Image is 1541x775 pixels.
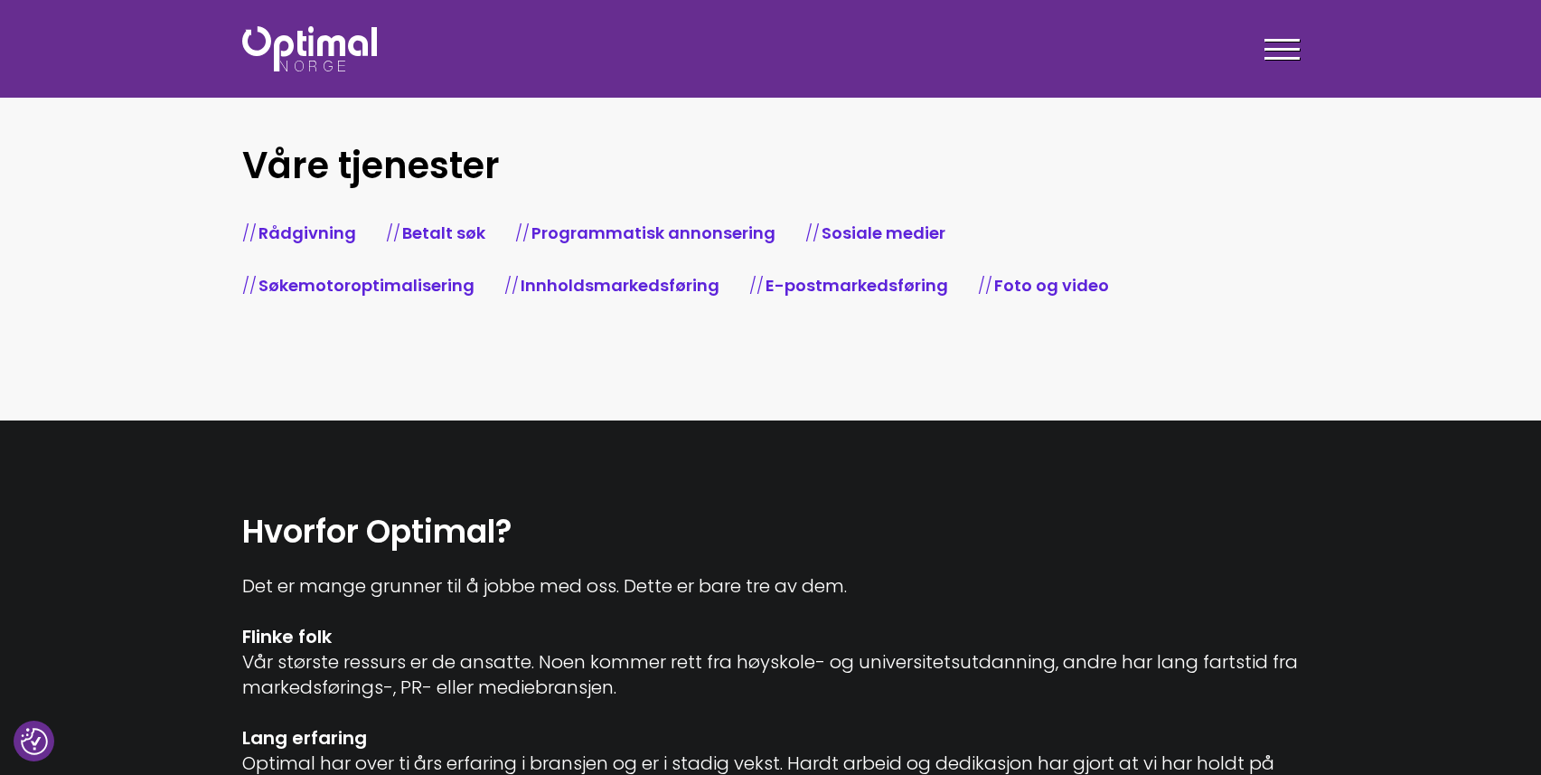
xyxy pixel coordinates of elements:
a: Sosiale medier [822,222,945,244]
b: Lang erfaring [242,725,367,751]
img: Optimal Norge [242,26,377,71]
h2: Hvorfor Optimal? [242,511,1300,553]
b: Flinke folk [242,624,332,649]
a: Betalt søk [402,222,485,244]
h2: Våre tjenester [242,142,1300,189]
a: Innholdsmarkedsføring [521,274,719,297]
a: Søkemotoroptimalisering [258,274,475,297]
a: Programmatisk annonsering [531,222,775,244]
a: Rådgivning [258,222,356,244]
button: Samtykkepreferanser [21,728,48,755]
img: Revisit consent button [21,728,48,755]
a: E-postmarkedsføring [766,274,948,297]
a: Foto og video [994,274,1109,297]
